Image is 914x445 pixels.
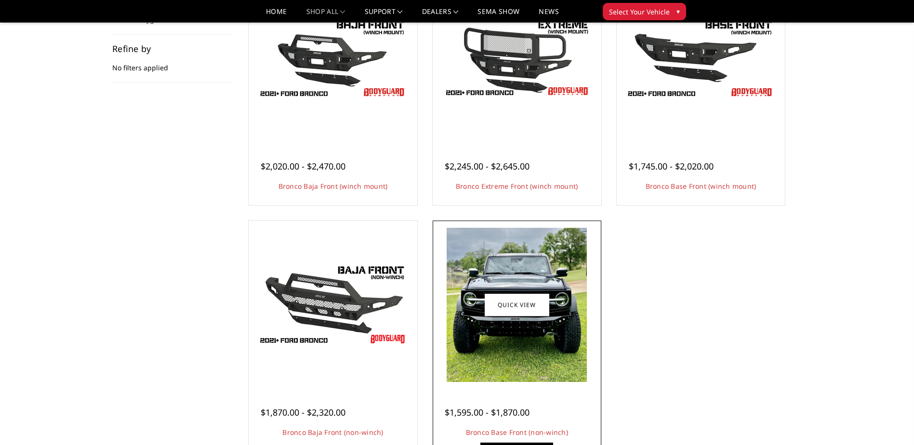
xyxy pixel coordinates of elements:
a: Bronco Extreme Front (winch mount) [456,182,578,191]
span: Select Your Vehicle [609,7,670,17]
span: $1,745.00 - $2,020.00 [629,160,714,172]
h5: Refine by [112,44,232,53]
iframe: Chat Widget [866,399,914,445]
a: Bronco Base Front (non-winch) [466,428,568,437]
span: ▾ [676,6,680,16]
span: $1,595.00 - $1,870.00 [445,406,530,418]
a: Home [266,8,287,22]
a: Dealers [422,8,459,22]
span: $2,245.00 - $2,645.00 [445,160,530,172]
span: $1,870.00 - $2,320.00 [261,406,345,418]
a: shop all [306,8,345,22]
a: Support [365,8,403,22]
div: No filters applied [112,44,232,83]
img: Bronco Base Front (non-winch) [447,228,587,382]
a: Quick view [485,293,549,316]
a: Bronco Baja Front (non-winch) Bronco Baja Front (non-winch) [251,223,415,387]
button: Select Your Vehicle [603,3,686,20]
span: $2,020.00 - $2,470.00 [261,160,345,172]
a: SEMA Show [477,8,519,22]
a: Bronco Base Front (non-winch) Bronco Base Front (non-winch) [435,223,599,387]
a: News [539,8,558,22]
a: Bronco Baja Front (winch mount) [278,182,388,191]
a: Bronco Base Front (winch mount) [646,182,756,191]
a: Bronco Baja Front (non-winch) [282,428,383,437]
